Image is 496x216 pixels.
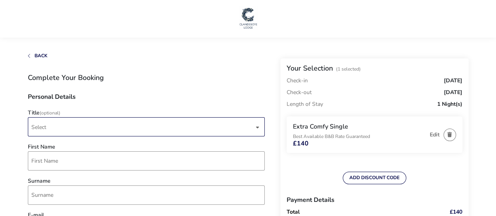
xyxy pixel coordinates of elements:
[238,6,258,30] img: Main Website
[444,90,462,95] span: [DATE]
[28,110,60,116] label: Title
[287,87,312,98] p: Check-out
[437,102,462,107] span: 1 Night(s)
[287,64,333,73] h2: Your Selection
[293,140,309,147] span: £140
[28,53,47,58] button: Back
[28,74,265,81] h1: Complete Your Booking
[287,98,323,110] p: Length of Stay
[293,134,426,139] p: Best Available B&B Rate Guaranteed
[293,123,426,131] h3: Extra Comfy Single
[287,209,427,215] p: Total
[31,123,46,131] span: Select
[287,191,462,209] h3: Payment Details
[40,110,60,116] span: (Optional)
[28,123,265,131] p-dropdown: Title
[28,94,265,106] h3: Personal Details
[28,185,265,205] input: surname
[28,151,265,171] input: firstName
[450,209,462,215] span: £140
[256,120,260,135] div: dropdown trigger
[430,132,440,138] button: Edit
[343,172,406,184] button: ADD DISCOUNT CODE
[336,66,361,72] span: (1 Selected)
[287,78,308,83] p: Check-in
[444,78,462,83] span: [DATE]
[31,118,254,136] span: Select
[28,178,51,184] label: Surname
[35,53,47,59] span: Back
[28,144,55,150] label: First Name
